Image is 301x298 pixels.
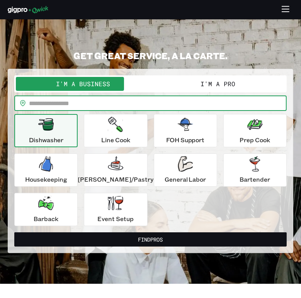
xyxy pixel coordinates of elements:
p: FOH Support [166,135,205,145]
button: [PERSON_NAME]/Pastry [84,153,147,187]
button: FOH Support [154,114,217,147]
p: General Labor [165,175,206,184]
button: Bartender [223,153,287,187]
button: I'm a Business [16,77,151,91]
h2: GET GREAT SERVICE, A LA CARTE. [8,50,293,61]
button: Barback [14,193,78,226]
p: Housekeeping [25,175,67,184]
button: Line Cook [84,114,147,147]
p: Event Setup [97,214,134,223]
p: Prep Cook [240,135,270,145]
button: Event Setup [84,193,147,226]
p: Bartender [240,175,270,184]
button: FindPros [14,232,287,247]
button: I'm a Pro [151,77,286,91]
p: [PERSON_NAME]/Pastry [78,175,153,184]
p: Dishwasher [29,135,63,145]
button: Dishwasher [14,114,78,147]
p: Barback [34,214,58,223]
button: General Labor [154,153,217,187]
p: Line Cook [101,135,130,145]
button: Housekeeping [14,153,78,187]
button: Prep Cook [223,114,287,147]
